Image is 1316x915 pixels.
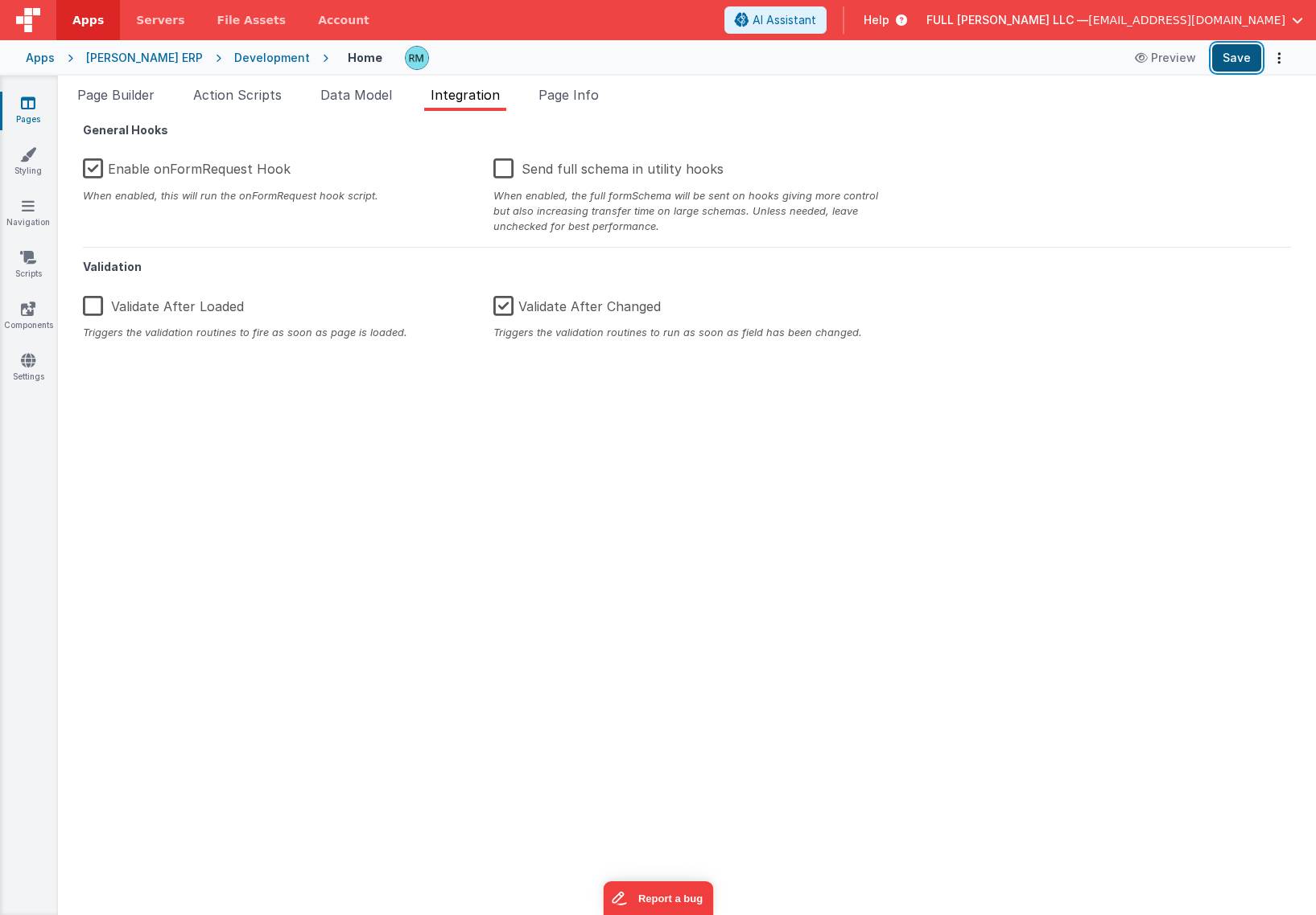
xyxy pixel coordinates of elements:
[538,87,599,103] span: Page Info
[234,50,310,66] div: Development
[1212,44,1261,72] button: Save
[83,247,1291,273] h5: Validation
[320,87,392,103] span: Data Model
[72,12,104,28] span: Apps
[1268,47,1290,69] button: Options
[83,149,291,183] label: Enable onFormRequest Hook
[603,881,713,915] iframe: Marker.io feedback button
[83,325,469,340] div: Triggers the validation routines to fire as soon as page is loaded.
[864,12,889,28] span: Help
[1088,12,1285,28] span: [EMAIL_ADDRESS][DOMAIN_NAME]
[926,12,1088,28] span: FULL [PERSON_NAME] LLC —
[493,286,661,321] label: Validate After Changed
[86,50,203,66] div: [PERSON_NAME] ERP
[926,12,1303,28] button: FULL [PERSON_NAME] LLC — [EMAIL_ADDRESS][DOMAIN_NAME]
[193,87,282,103] span: Action Scripts
[348,51,382,64] h4: Home
[493,188,880,235] div: When enabled, the full formSchema will be sent on hooks giving more control but also increasing t...
[406,47,428,69] img: b13c88abc1fc393ceceb84a58fc04ef4
[493,149,724,183] label: Send full schema in utility hooks
[493,325,880,340] div: Triggers the validation routines to run as soon as field has been changed.
[217,12,287,28] span: File Assets
[26,50,55,66] div: Apps
[83,124,1291,136] h5: General Hooks
[753,12,816,28] span: AI Assistant
[1125,45,1206,71] button: Preview
[83,188,469,203] div: When enabled, this will run the onFormRequest hook script.
[83,286,244,321] label: Validate After Loaded
[431,87,500,103] span: Integration
[77,87,155,103] span: Page Builder
[136,12,184,28] span: Servers
[724,6,827,34] button: AI Assistant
